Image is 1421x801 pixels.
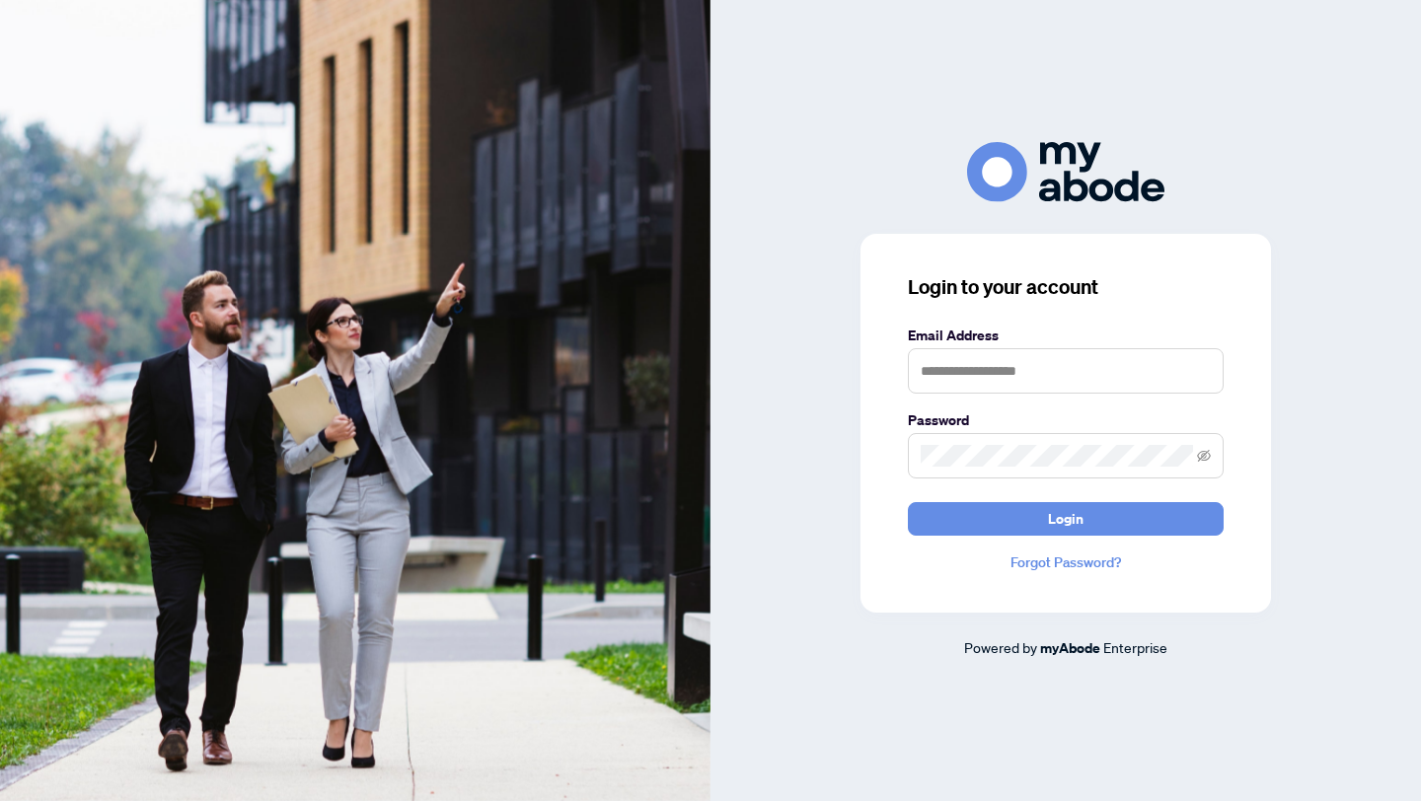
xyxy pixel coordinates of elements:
span: Login [1048,503,1084,535]
a: myAbode [1040,637,1100,659]
a: Forgot Password? [908,551,1224,573]
label: Password [908,409,1224,431]
button: Login [908,502,1224,536]
label: Email Address [908,325,1224,346]
span: Powered by [964,638,1037,656]
span: Enterprise [1103,638,1167,656]
h3: Login to your account [908,273,1224,301]
span: eye-invisible [1197,449,1211,463]
img: ma-logo [967,142,1164,202]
